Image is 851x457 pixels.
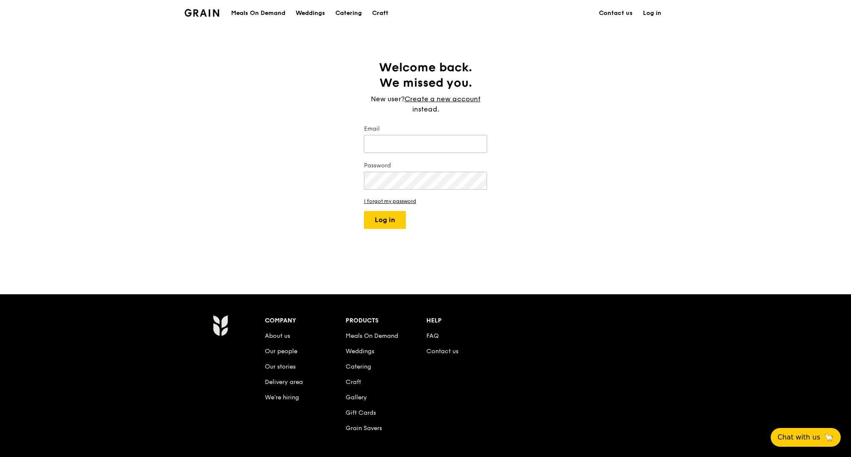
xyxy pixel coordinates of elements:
[296,0,325,26] div: Weddings
[330,0,367,26] a: Catering
[412,105,439,113] span: instead.
[426,332,439,340] a: FAQ
[265,332,290,340] a: About us
[364,198,487,204] a: I forgot my password
[824,432,834,442] span: 🦙
[426,348,458,355] a: Contact us
[231,0,285,26] div: Meals On Demand
[291,0,330,26] a: Weddings
[346,394,367,401] a: Gallery
[265,378,303,386] a: Delivery area
[346,425,382,432] a: Grain Savers
[364,211,406,229] button: Log in
[372,0,388,26] div: Craft
[778,432,820,442] span: Chat with us
[346,332,398,340] a: Meals On Demand
[771,428,841,447] button: Chat with us🦙
[346,348,374,355] a: Weddings
[638,0,666,26] a: Log in
[213,315,228,336] img: Grain
[405,94,481,104] a: Create a new account
[426,315,507,327] div: Help
[346,315,426,327] div: Products
[364,60,487,91] h1: Welcome back. We missed you.
[364,125,487,133] label: Email
[371,95,405,103] span: New user?
[335,0,362,26] div: Catering
[346,409,376,416] a: Gift Cards
[265,348,297,355] a: Our people
[185,9,219,17] img: Grain
[265,394,299,401] a: We’re hiring
[265,315,346,327] div: Company
[367,0,393,26] a: Craft
[594,0,638,26] a: Contact us
[265,363,296,370] a: Our stories
[364,161,487,170] label: Password
[346,378,361,386] a: Craft
[346,363,371,370] a: Catering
